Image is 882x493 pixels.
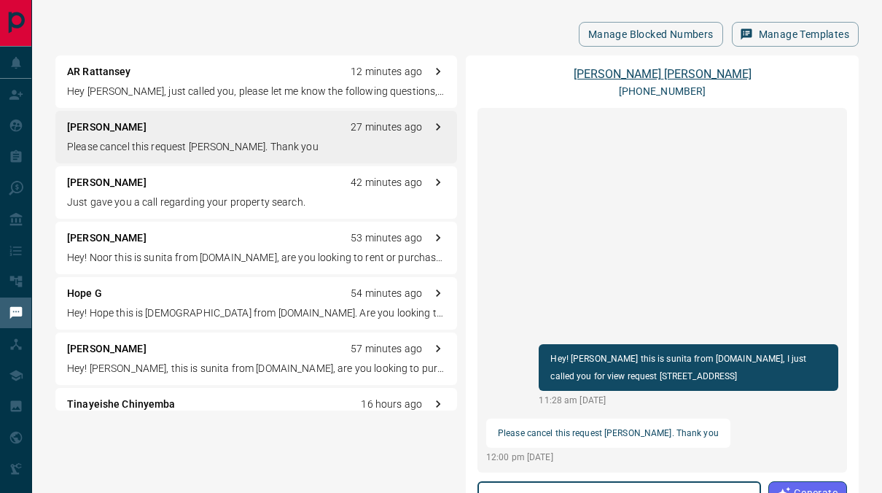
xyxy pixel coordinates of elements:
p: Please cancel this request [PERSON_NAME]. Thank you [498,424,719,442]
p: 27 minutes ago [351,120,422,135]
p: Hey! [PERSON_NAME], this is sunita from [DOMAIN_NAME], are you looking to purchase a property or ... [67,361,445,376]
p: Hey [PERSON_NAME], just called you, please let me know the following questions, when are you look... [67,84,445,99]
p: 12:00 pm [DATE] [486,451,730,464]
p: Hope G [67,286,102,301]
p: 12 minutes ago [351,64,422,79]
p: [PERSON_NAME] [67,230,147,246]
p: Just gave you a call regarding your property search. [67,195,445,210]
button: Manage Blocked Numbers [579,22,723,47]
p: [PERSON_NAME] [67,120,147,135]
p: 42 minutes ago [351,175,422,190]
p: Please cancel this request [PERSON_NAME]. Thank you [67,139,445,155]
p: Hey! Noor this is sunita from [DOMAIN_NAME], are you looking to rent or purchase? [67,250,445,265]
p: Hey! [PERSON_NAME] this is sunita from [DOMAIN_NAME], I just called you for view request [STREET_... [550,350,827,385]
p: 54 minutes ago [351,286,422,301]
p: AR Rattansey [67,64,131,79]
p: [PERSON_NAME] [67,175,147,190]
p: 16 hours ago [361,397,422,412]
p: [PERSON_NAME] [67,341,147,357]
p: 57 minutes ago [351,341,422,357]
a: [PERSON_NAME] [PERSON_NAME] [574,67,752,81]
button: Manage Templates [732,22,859,47]
p: Hey! Hope this is [DEMOGRAPHIC_DATA] from [DOMAIN_NAME]. Are you looking to rent or purchase? [67,306,445,321]
p: Tinayeishe Chinyemba [67,397,176,412]
p: [PHONE_NUMBER] [619,84,706,99]
p: 11:28 am [DATE] [539,394,838,407]
p: 53 minutes ago [351,230,422,246]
